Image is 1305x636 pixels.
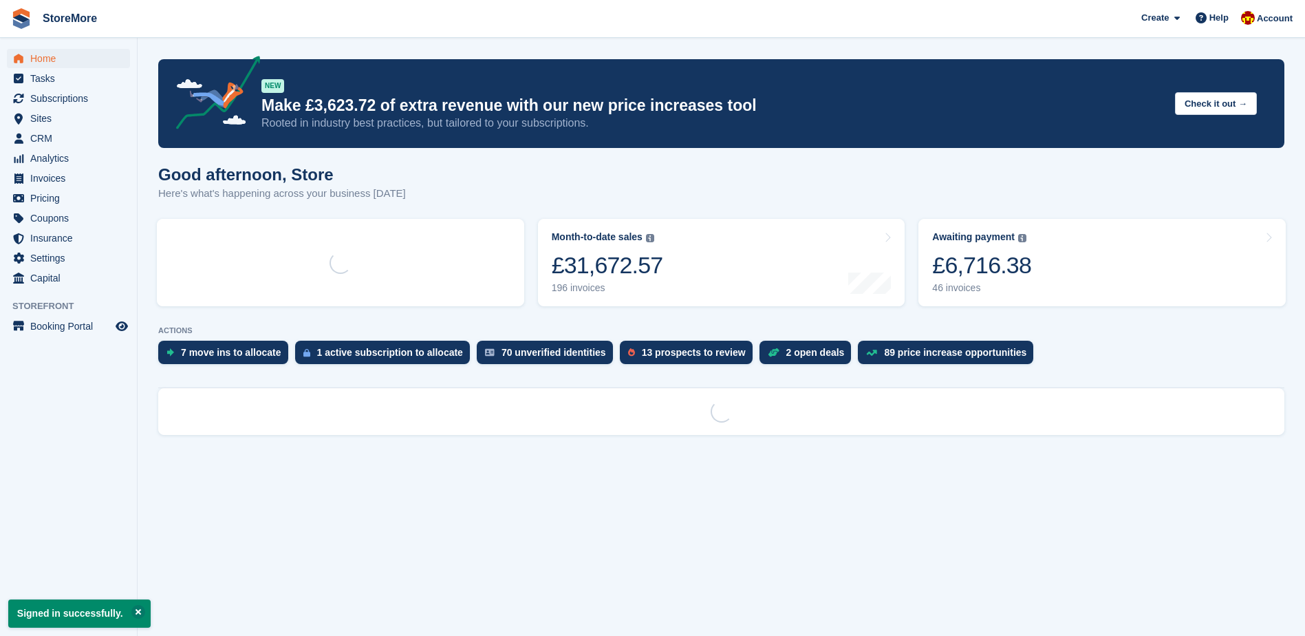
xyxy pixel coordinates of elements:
[759,341,859,371] a: 2 open deals
[7,209,130,228] a: menu
[786,347,845,358] div: 2 open deals
[295,341,477,371] a: 1 active subscription to allocate
[158,326,1284,335] p: ACTIONS
[552,251,663,279] div: £31,672.57
[7,317,130,336] a: menu
[7,189,130,208] a: menu
[866,350,877,356] img: price_increase_opportunities-93ffe204e8149a01c8c9dc8f82e8f89637d9d84a8eef4429ea346261dce0b2c0.svg
[501,347,606,358] div: 70 unverified identities
[30,49,113,68] span: Home
[30,229,113,248] span: Insurance
[30,169,113,188] span: Invoices
[1241,11,1255,25] img: Store More Team
[552,282,663,294] div: 196 invoices
[7,129,130,148] a: menu
[30,149,113,168] span: Analytics
[11,8,32,29] img: stora-icon-8386f47178a22dfd0bd8f6a31ec36ba5ce8667c1dd55bd0f319d3a0aa187defe.svg
[37,7,103,30] a: StoreMore
[30,89,113,108] span: Subscriptions
[303,348,310,357] img: active_subscription_to_allocate_icon-d502201f5373d7db506a760aba3b589e785aa758c864c3986d89f69b8ff3...
[30,109,113,128] span: Sites
[7,49,130,68] a: menu
[7,69,130,88] a: menu
[477,341,620,371] a: 70 unverified identities
[158,165,406,184] h1: Good afternoon, Store
[7,149,130,168] a: menu
[918,219,1286,306] a: Awaiting payment £6,716.38 46 invoices
[30,69,113,88] span: Tasks
[884,347,1026,358] div: 89 price increase opportunities
[1141,11,1169,25] span: Create
[30,189,113,208] span: Pricing
[164,56,261,134] img: price-adjustments-announcement-icon-8257ccfd72463d97f412b2fc003d46551f7dbcb40ab6d574587a9cd5c0d94...
[858,341,1040,371] a: 89 price increase opportunities
[7,248,130,268] a: menu
[261,116,1164,131] p: Rooted in industry best practices, but tailored to your subscriptions.
[646,234,654,242] img: icon-info-grey-7440780725fd019a000dd9b08b2336e03edf1995a4989e88bcd33f0948082b44.svg
[7,89,130,108] a: menu
[166,348,174,357] img: move_ins_to_allocate_icon-fdf77a2bb77ea45bf5b3d319d69a93e2d87916cf1d5bf7949dd705db3b84f3ca.svg
[158,186,406,202] p: Here's what's happening across your business [DATE]
[1209,11,1229,25] span: Help
[30,129,113,148] span: CRM
[1018,234,1026,242] img: icon-info-grey-7440780725fd019a000dd9b08b2336e03edf1995a4989e88bcd33f0948082b44.svg
[181,347,281,358] div: 7 move ins to allocate
[30,317,113,336] span: Booking Portal
[485,348,495,357] img: verify_identity-adf6edd0f0f0b5bbfe63781bf79b02c33cf7c696d77639b501bdc392416b5a36.svg
[30,248,113,268] span: Settings
[30,268,113,288] span: Capital
[538,219,905,306] a: Month-to-date sales £31,672.57 196 invoices
[552,231,643,243] div: Month-to-date sales
[1175,92,1257,115] button: Check it out →
[1257,12,1293,25] span: Account
[158,341,295,371] a: 7 move ins to allocate
[932,231,1015,243] div: Awaiting payment
[7,109,130,128] a: menu
[7,169,130,188] a: menu
[30,209,113,228] span: Coupons
[7,229,130,248] a: menu
[642,347,746,358] div: 13 prospects to review
[768,348,779,357] img: deal-1b604bf984904fb50ccaf53a9ad4b4a5d6e5aea283cecdc64d6e3604feb123c2.svg
[12,299,137,313] span: Storefront
[8,600,151,628] p: Signed in successfully.
[114,318,130,335] a: Preview store
[261,79,284,93] div: NEW
[932,282,1031,294] div: 46 invoices
[628,348,635,357] img: prospect-51fa495bee0391a8d652442698ab0144808aea92771e9ea1ae160a38d050c398.svg
[261,96,1164,116] p: Make £3,623.72 of extra revenue with our new price increases tool
[932,251,1031,279] div: £6,716.38
[7,268,130,288] a: menu
[620,341,759,371] a: 13 prospects to review
[317,347,463,358] div: 1 active subscription to allocate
